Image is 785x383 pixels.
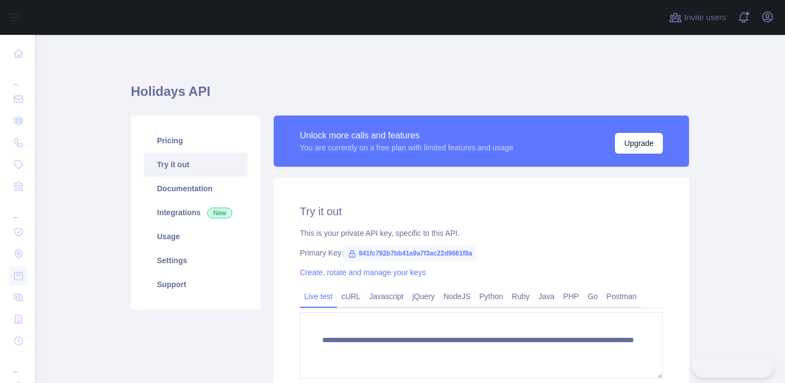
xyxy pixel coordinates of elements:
[508,288,534,305] a: Ruby
[602,288,641,305] a: Postman
[300,268,426,277] a: Create, rotate and manage your keys
[439,288,475,305] a: NodeJS
[144,272,247,296] a: Support
[300,288,337,305] a: Live test
[144,224,247,248] a: Usage
[615,133,663,154] button: Upgrade
[300,228,663,239] div: This is your private API key, specific to this API.
[300,247,663,258] div: Primary Key:
[300,129,514,142] div: Unlock more calls and features
[583,288,602,305] a: Go
[343,245,476,262] span: 841fc792b7bb41a9a7f3ac22d9661f8a
[300,204,663,219] h2: Try it out
[144,153,247,177] a: Try it out
[9,65,26,87] div: ...
[667,9,728,26] button: Invite users
[300,142,514,153] div: You are currently on a free plan with limited features and usage
[131,83,689,109] h1: Holidays API
[684,11,726,24] span: Invite users
[9,198,26,220] div: ...
[534,288,559,305] a: Java
[559,288,583,305] a: PHP
[144,200,247,224] a: Integrations New
[365,288,408,305] a: Javascript
[408,288,439,305] a: jQuery
[144,248,247,272] a: Settings
[337,288,365,305] a: cURL
[207,208,232,218] span: New
[475,288,508,305] a: Python
[144,177,247,200] a: Documentation
[692,355,774,378] iframe: Toggle Customer Support
[144,129,247,153] a: Pricing
[9,353,26,375] div: ...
